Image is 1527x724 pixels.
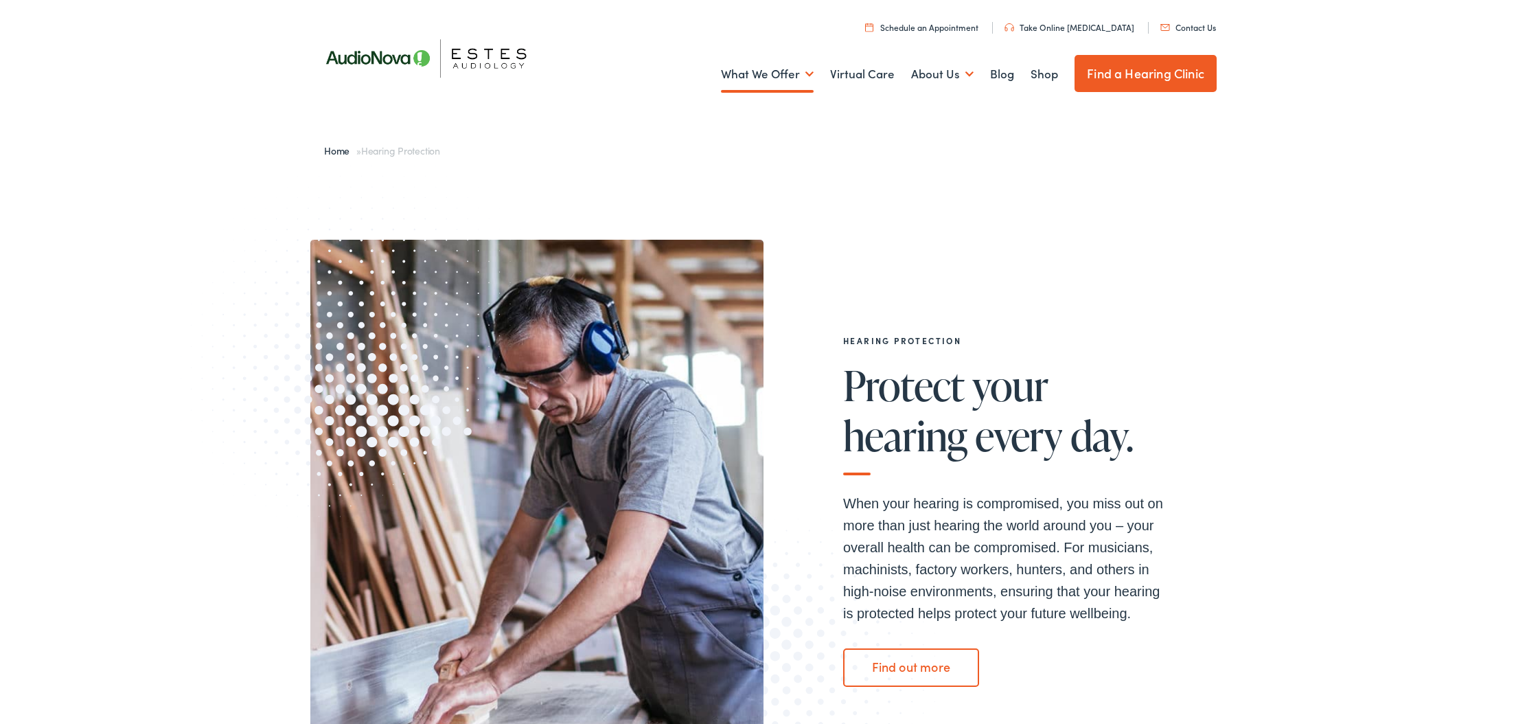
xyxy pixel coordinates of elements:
[1004,23,1014,32] img: utility icon
[843,363,965,408] span: Protect
[170,155,532,528] img: Graphic image with a halftone pattern, contributing to the site's visual design.
[830,49,895,100] a: Virtual Care
[1070,413,1134,458] span: day.
[865,21,978,33] a: Schedule an Appointment
[1160,24,1170,31] img: utility icon
[1004,21,1134,33] a: Take Online [MEDICAL_DATA]
[1160,21,1216,33] a: Contact Us
[324,144,356,157] a: Home
[843,336,1173,346] h2: Hearing Protection
[721,49,814,100] a: What We Offer
[843,413,967,458] span: hearing
[324,144,440,157] span: »
[1075,55,1217,92] a: Find a Hearing Clinic
[972,363,1048,408] span: your
[361,144,440,157] span: Hearing Protection
[1031,49,1058,100] a: Shop
[843,493,1173,624] p: When your hearing is compromised, you miss out on more than just hearing the world around you – y...
[990,49,1014,100] a: Blog
[865,23,873,32] img: utility icon
[843,648,979,687] a: Find out more
[975,413,1062,458] span: every
[911,49,974,100] a: About Us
